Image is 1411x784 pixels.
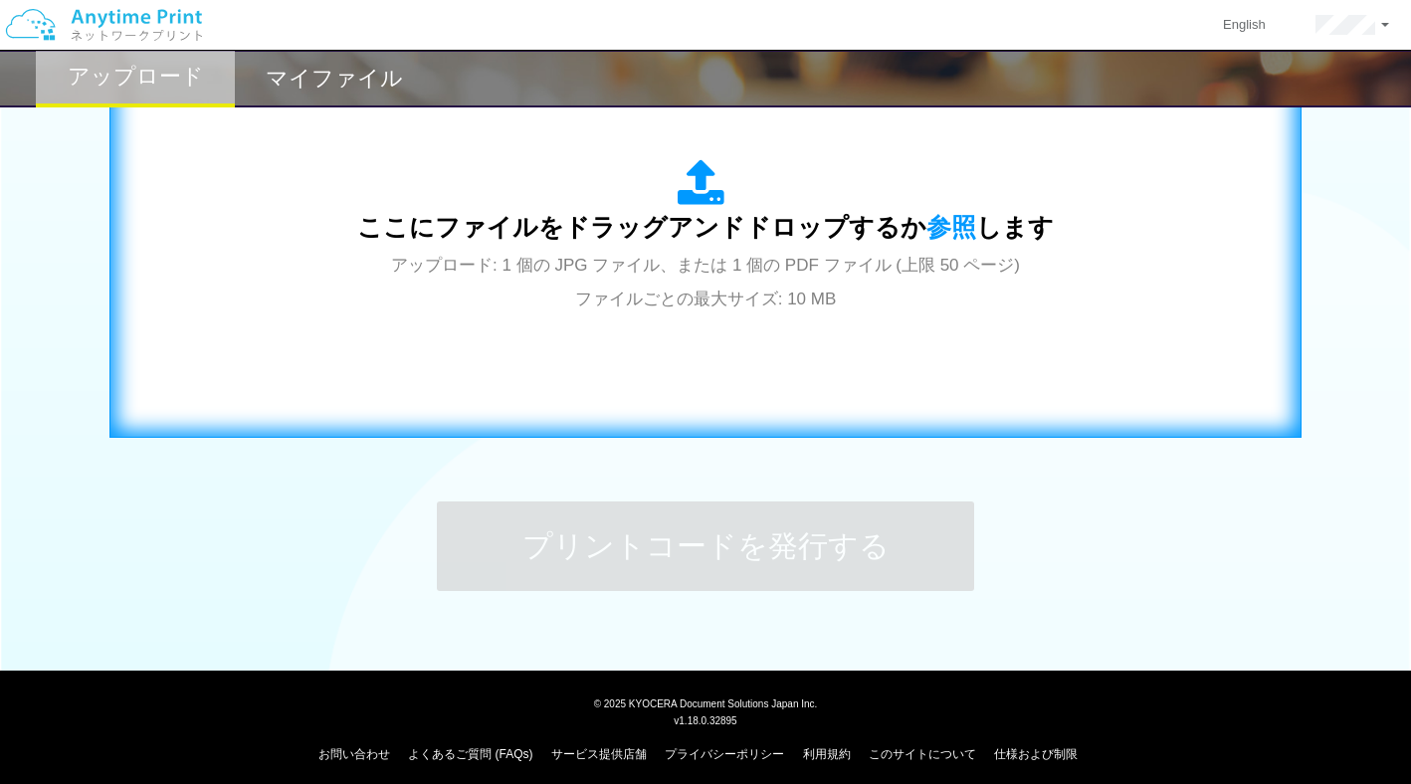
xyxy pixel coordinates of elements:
span: 参照 [926,213,976,241]
a: 仕様および制限 [994,747,1078,761]
a: このサイトについて [869,747,976,761]
h2: マイファイル [266,67,403,91]
a: サービス提供店舗 [551,747,647,761]
button: プリントコードを発行する [437,501,974,591]
span: © 2025 KYOCERA Document Solutions Japan Inc. [594,696,818,709]
span: アップロード: 1 個の JPG ファイル、または 1 個の PDF ファイル (上限 50 ページ) ファイルごとの最大サイズ: 10 MB [391,256,1020,308]
a: 利用規約 [803,747,851,761]
span: v1.18.0.32895 [674,714,736,726]
a: お問い合わせ [318,747,390,761]
a: よくあるご質問 (FAQs) [408,747,532,761]
h2: アップロード [68,65,204,89]
a: プライバシーポリシー [665,747,784,761]
span: ここにファイルをドラッグアンドドロップするか します [357,213,1054,241]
